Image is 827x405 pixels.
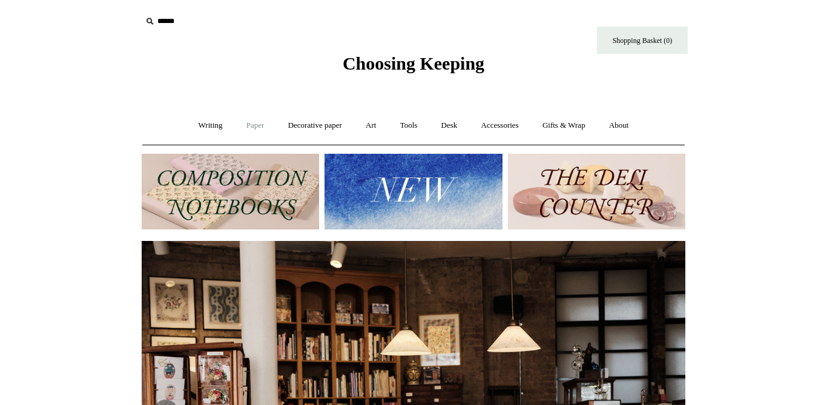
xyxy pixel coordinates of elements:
[343,53,484,73] span: Choosing Keeping
[236,110,275,142] a: Paper
[277,110,353,142] a: Decorative paper
[142,154,319,229] img: 202302 Composition ledgers.jpg__PID:69722ee6-fa44-49dd-a067-31375e5d54ec
[508,154,685,229] img: The Deli Counter
[470,110,530,142] a: Accessories
[343,63,484,71] a: Choosing Keeping
[597,27,688,54] a: Shopping Basket (0)
[325,154,502,229] img: New.jpg__PID:f73bdf93-380a-4a35-bcfe-7823039498e1
[598,110,640,142] a: About
[389,110,429,142] a: Tools
[355,110,387,142] a: Art
[430,110,469,142] a: Desk
[532,110,596,142] a: Gifts & Wrap
[188,110,234,142] a: Writing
